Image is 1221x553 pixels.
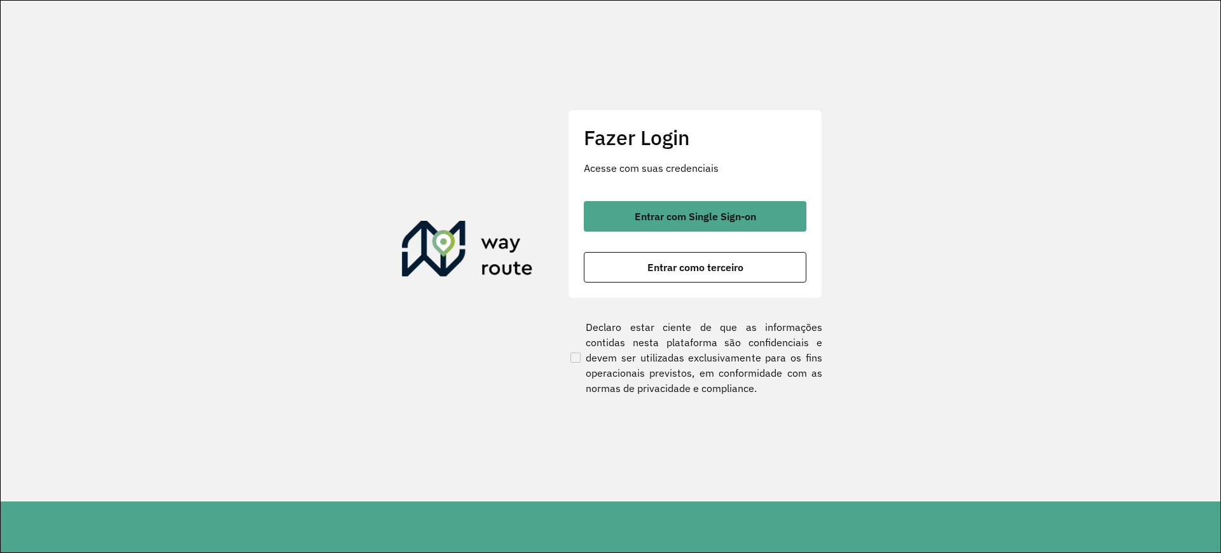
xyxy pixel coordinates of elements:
span: Entrar com Single Sign-on [635,211,756,221]
button: button [584,252,806,283]
img: Roteirizador AmbevTech [402,221,533,282]
h2: Fazer Login [584,125,806,150]
span: Entrar como terceiro [647,262,743,272]
label: Declaro estar ciente de que as informações contidas nesta plataforma são confidenciais e devem se... [568,319,822,396]
button: button [584,201,806,232]
p: Acesse com suas credenciais [584,160,806,176]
